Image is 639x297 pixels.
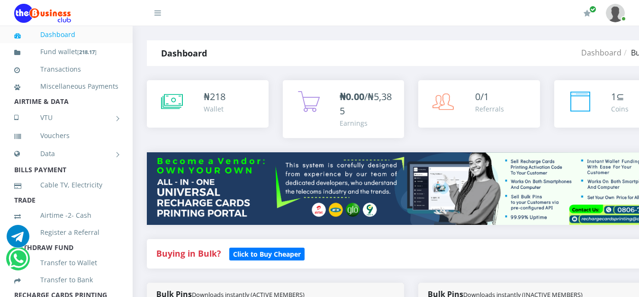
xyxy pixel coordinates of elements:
[14,125,118,147] a: Vouchers
[14,75,118,97] a: Miscellaneous Payments
[204,90,225,104] div: ₦
[77,48,97,56] small: [ ]
[14,269,118,291] a: Transfer to Bank
[584,9,591,17] i: Renew/Upgrade Subscription
[147,80,269,128] a: ₦218 Wallet
[14,204,118,226] a: Airtime -2- Cash
[210,90,225,103] span: 218
[7,232,29,248] a: Chat for support
[14,58,118,80] a: Transactions
[340,90,364,103] b: ₦0.00
[475,90,489,103] span: 0/1
[14,142,118,166] a: Data
[156,248,221,259] strong: Buying in Bulk?
[340,90,392,117] span: /₦5,385
[14,106,118,130] a: VTU
[581,47,621,58] a: Dashboard
[611,104,629,114] div: Coins
[611,90,616,103] span: 1
[475,104,504,114] div: Referrals
[14,222,118,243] a: Register a Referral
[606,4,625,22] img: User
[204,104,225,114] div: Wallet
[418,80,540,128] a: 0/1 Referrals
[340,118,395,128] div: Earnings
[14,174,118,196] a: Cable TV, Electricity
[283,80,405,138] a: ₦0.00/₦5,385 Earnings
[161,47,207,59] strong: Dashboard
[79,48,95,56] b: 218.17
[14,252,118,274] a: Transfer to Wallet
[14,4,71,23] img: Logo
[14,24,118,46] a: Dashboard
[229,248,305,259] a: Click to Buy Cheaper
[14,41,118,63] a: Fund wallet[218.17]
[611,90,629,104] div: ⊆
[9,254,28,270] a: Chat for support
[233,250,301,259] b: Click to Buy Cheaper
[589,6,596,13] span: Renew/Upgrade Subscription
